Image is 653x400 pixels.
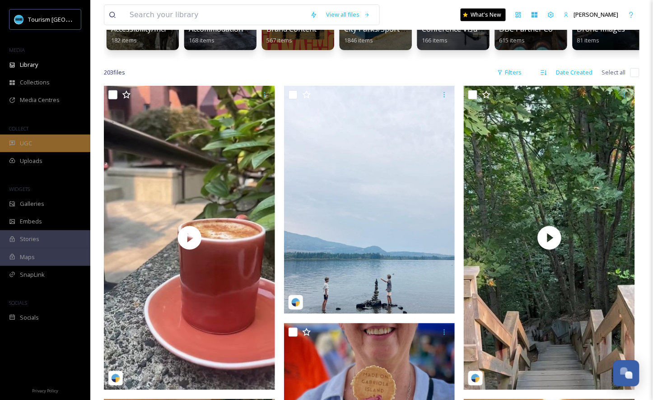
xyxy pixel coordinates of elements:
[577,36,600,44] span: 81 items
[14,15,23,24] img: tourism_nanaimo_logo.jpeg
[493,64,527,81] div: Filters
[20,96,60,104] span: Media Centres
[471,374,480,383] img: snapsea-logo.png
[20,235,39,243] span: Stories
[32,385,58,395] a: Privacy Policy
[9,47,25,53] span: MEDIA
[344,36,373,44] span: 1846 items
[20,200,44,208] span: Galleries
[574,10,619,19] span: [PERSON_NAME]
[20,139,32,148] span: UGC
[111,36,137,44] span: 182 items
[461,9,506,21] a: What's New
[28,15,109,23] span: Tourism [GEOGRAPHIC_DATA]
[104,86,275,390] img: thumbnail
[552,64,597,81] div: Date Created
[111,374,120,383] img: snapsea-logo.png
[9,125,28,132] span: COLLECT
[499,36,525,44] span: 615 items
[20,157,42,165] span: Uploads
[266,36,292,44] span: 567 items
[613,360,639,386] button: Open Chat
[189,36,215,44] span: 168 items
[422,36,448,44] span: 166 items
[20,217,42,226] span: Embeds
[322,6,375,23] a: View all files
[20,78,50,87] span: Collections
[291,298,300,307] img: snapsea-logo.png
[20,253,35,261] span: Maps
[602,68,626,77] span: Select all
[20,60,38,69] span: Library
[20,313,39,322] span: Socials
[32,388,58,394] span: Privacy Policy
[125,5,306,25] input: Search your library
[284,86,455,314] img: orderlylifestyle-18107744686562240.jpeg
[9,299,27,306] span: SOCIALS
[104,68,125,77] span: 203 file s
[464,86,635,390] img: thumbnail
[559,6,623,23] a: [PERSON_NAME]
[20,270,45,279] span: SnapLink
[9,186,30,192] span: WIDGETS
